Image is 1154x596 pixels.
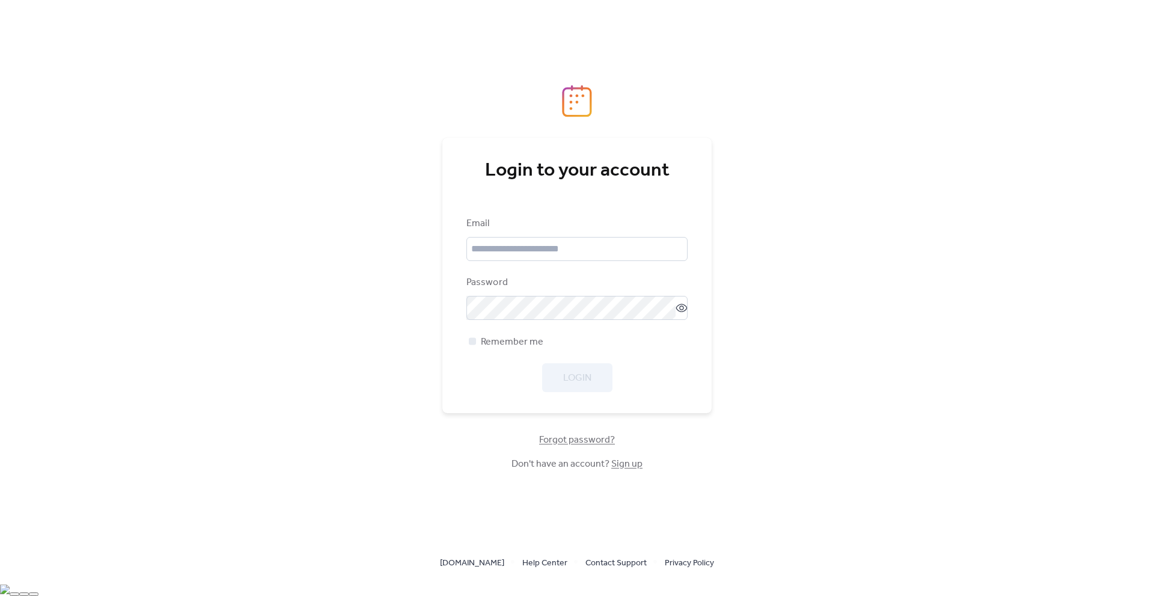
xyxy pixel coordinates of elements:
[466,217,685,231] div: Email
[440,556,504,571] span: [DOMAIN_NAME]
[29,592,38,596] button: Toggle panel
[466,275,685,290] div: Password
[511,457,643,472] span: Don't have an account?
[481,335,543,349] span: Remember me
[611,455,643,473] a: Sign up
[665,555,714,570] a: Privacy Policy
[562,85,592,117] img: logo
[539,437,615,443] a: Forgot password?
[466,159,688,183] div: Login to your account
[585,555,647,570] a: Contact Support
[19,592,29,596] button: Configure panel
[440,555,504,570] a: [DOMAIN_NAME]
[522,556,567,571] span: Help Center
[539,433,615,447] span: Forgot password?
[665,556,714,571] span: Privacy Policy
[522,555,567,570] a: Help Center
[10,592,19,596] button: Close panel
[585,556,647,571] span: Contact Support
